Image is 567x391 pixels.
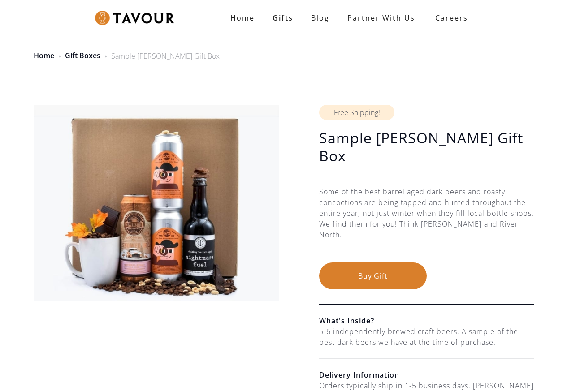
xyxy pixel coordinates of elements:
button: Buy Gift [319,262,427,289]
div: Sample [PERSON_NAME] Gift Box [111,51,220,61]
a: Blog [302,9,338,27]
h6: What's Inside? [319,315,534,326]
a: Gift Boxes [65,51,100,60]
a: Home [34,51,54,60]
div: 5-6 independently brewed craft beers. A sample of the best dark beers we have at the time of purc... [319,326,534,348]
a: Home [221,9,264,27]
div: Some of the best barrel aged dark beers and roasty concoctions are being tapped and hunted throug... [319,186,534,262]
a: Gifts [264,9,302,27]
strong: Home [230,13,255,23]
a: partner with us [338,9,424,27]
div: Free Shipping! [319,105,394,120]
strong: Careers [435,9,468,27]
a: Careers [424,5,475,30]
h1: Sample [PERSON_NAME] Gift Box [319,129,534,165]
h6: Delivery Information [319,370,534,380]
